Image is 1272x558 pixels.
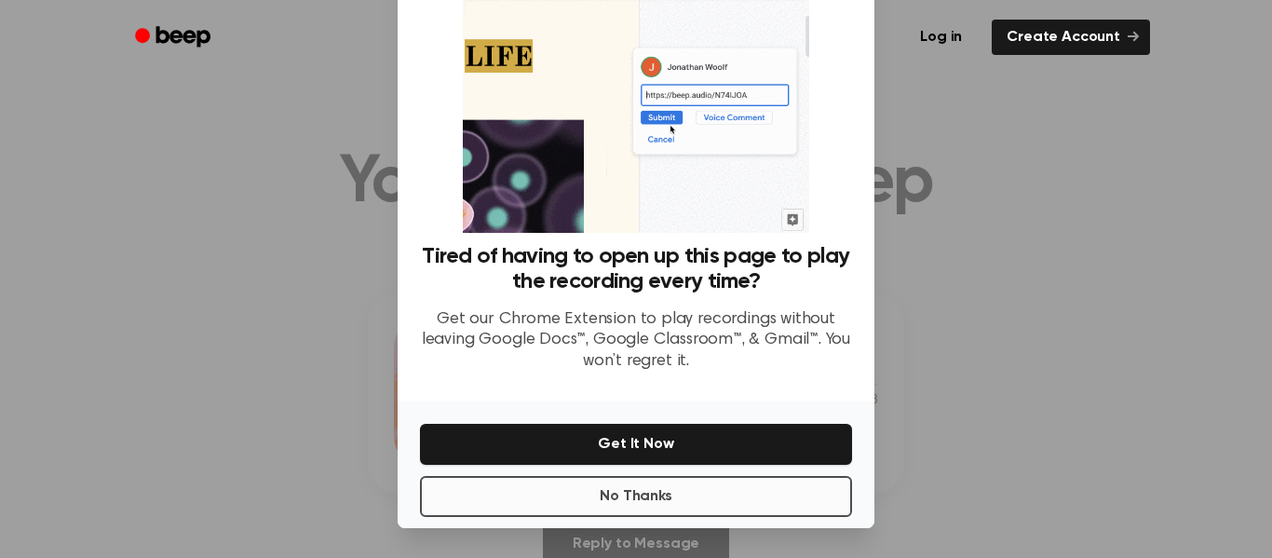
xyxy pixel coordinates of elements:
button: No Thanks [420,476,852,517]
a: Create Account [992,20,1150,55]
a: Beep [122,20,227,56]
a: Log in [901,16,981,59]
button: Get It Now [420,424,852,465]
p: Get our Chrome Extension to play recordings without leaving Google Docs™, Google Classroom™, & Gm... [420,309,852,373]
h3: Tired of having to open up this page to play the recording every time? [420,244,852,294]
